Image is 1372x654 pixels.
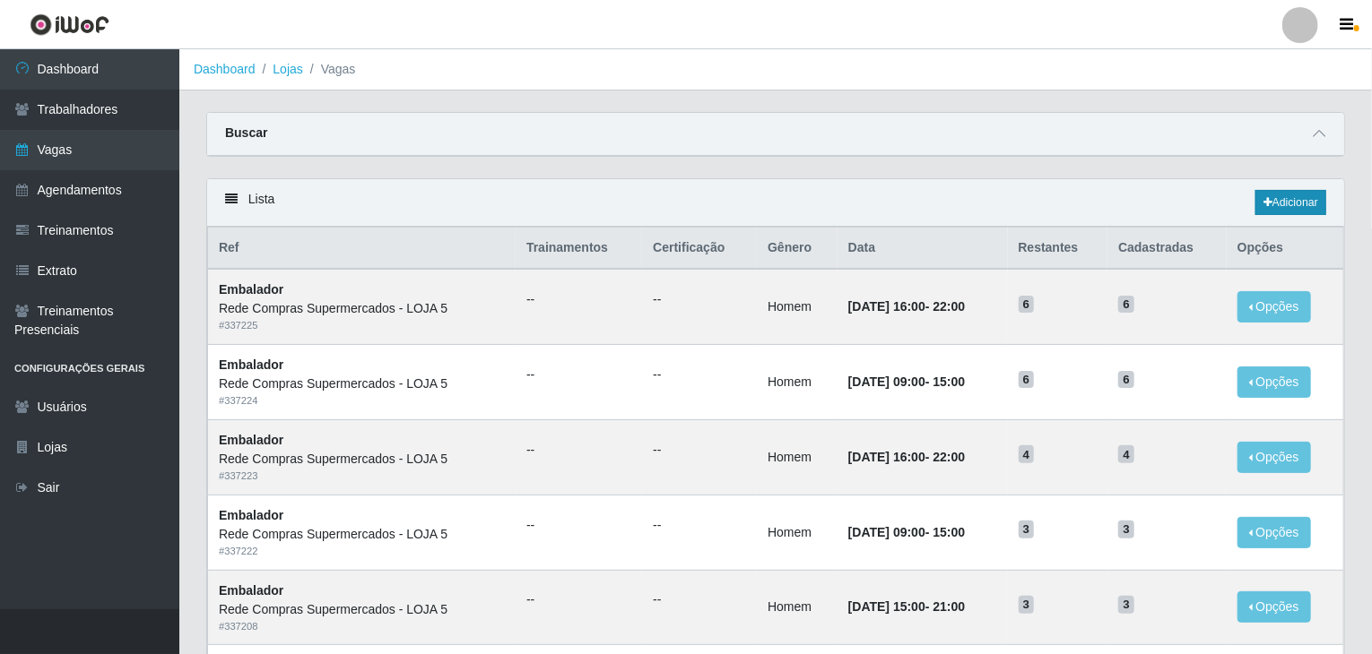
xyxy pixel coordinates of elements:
button: Opções [1237,591,1311,623]
div: # 337222 [219,544,505,559]
td: Homem [757,345,838,420]
ul: -- [526,441,631,460]
ul: -- [526,290,631,309]
time: 21:00 [933,599,966,614]
th: Cadastradas [1107,228,1227,270]
strong: Embalador [219,282,283,297]
ul: -- [653,590,746,609]
span: 3 [1019,521,1035,538]
div: # 337225 [219,318,505,333]
td: Homem [757,269,838,344]
strong: - [848,299,965,314]
div: # 337208 [219,619,505,634]
strong: - [848,525,965,539]
button: Opções [1237,366,1311,398]
div: Lista [207,179,1344,227]
a: Lojas [273,62,302,76]
span: 6 [1118,296,1134,314]
time: [DATE] 09:00 [848,374,925,389]
th: Gênero [757,228,838,270]
strong: Embalador [219,433,283,447]
ul: -- [526,516,631,535]
span: 3 [1118,521,1134,538]
div: Rede Compras Supermercados - LOJA 5 [219,299,505,318]
time: 22:00 [933,299,966,314]
div: Rede Compras Supermercados - LOJA 5 [219,374,505,393]
td: Homem [757,419,838,495]
ul: -- [526,590,631,609]
time: 22:00 [933,450,966,464]
ul: -- [653,290,746,309]
a: Adicionar [1255,190,1326,215]
time: 15:00 [933,525,966,539]
th: Opções [1227,228,1344,270]
strong: Embalador [219,357,283,372]
div: # 337224 [219,393,505,409]
span: 6 [1118,371,1134,389]
ul: -- [526,366,631,384]
nav: breadcrumb [179,49,1372,90]
strong: Buscar [225,125,267,140]
time: [DATE] 15:00 [848,599,925,614]
li: Vagas [303,60,356,79]
div: Rede Compras Supermercados - LOJA 5 [219,450,505,469]
td: Homem [757,495,838,570]
div: Rede Compras Supermercados - LOJA 5 [219,600,505,619]
button: Opções [1237,442,1311,473]
button: Opções [1237,291,1311,323]
ul: -- [653,366,746,384]
time: 15:00 [933,374,966,389]
time: [DATE] 09:00 [848,525,925,539]
span: 3 [1019,596,1035,614]
th: Restantes [1008,228,1108,270]
strong: - [848,599,965,614]
strong: - [848,374,965,389]
div: Rede Compras Supermercados - LOJA 5 [219,525,505,544]
th: Trainamentos [516,228,642,270]
th: Ref [208,228,517,270]
span: 6 [1019,296,1035,314]
strong: - [848,450,965,464]
span: 4 [1019,445,1035,463]
strong: Embalador [219,583,283,598]
a: Dashboard [194,62,256,76]
th: Data [838,228,1008,270]
td: Homem [757,570,838,645]
span: 3 [1118,596,1134,614]
th: Certificação [642,228,757,270]
div: # 337223 [219,469,505,484]
time: [DATE] 16:00 [848,450,925,464]
span: 4 [1118,445,1134,463]
button: Opções [1237,517,1311,548]
ul: -- [653,516,746,535]
ul: -- [653,441,746,460]
strong: Embalador [219,508,283,522]
span: 6 [1019,371,1035,389]
time: [DATE] 16:00 [848,299,925,314]
img: CoreUI Logo [30,13,109,36]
